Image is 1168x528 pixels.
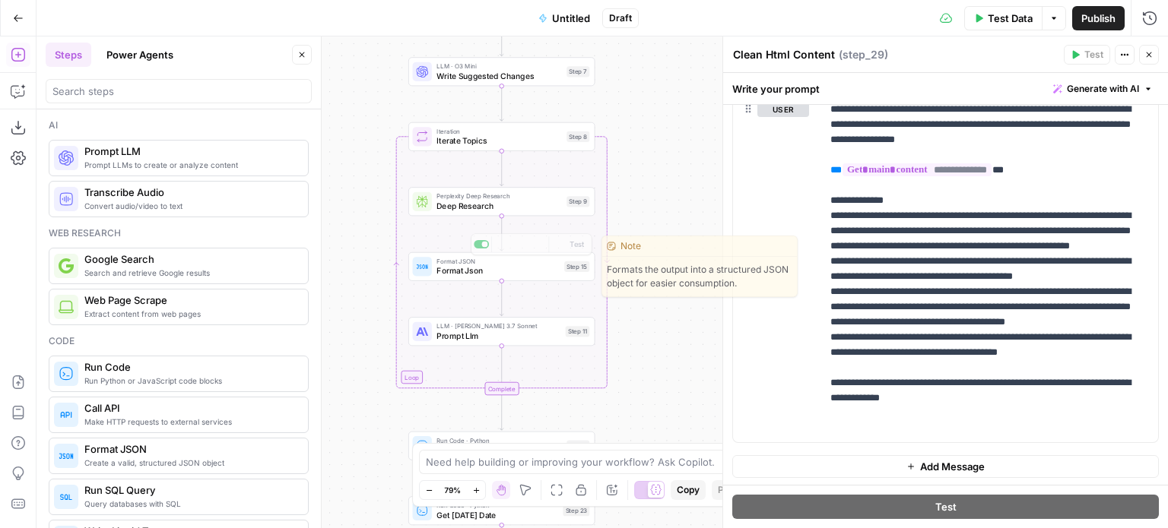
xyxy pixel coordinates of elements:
[436,200,562,212] span: Deep Research
[84,441,296,457] span: Format JSON
[500,86,503,121] g: Edge from step_7 to step_8
[988,11,1033,26] span: Test Data
[732,495,1159,519] button: Test
[408,382,595,395] div: Complete
[567,441,589,451] div: Step 3
[436,435,562,445] span: Run Code · Python
[920,459,985,474] span: Add Message
[564,261,589,272] div: Step 15
[52,84,305,99] input: Search steps
[500,395,503,430] g: Edge from step_8-iteration-end to step_3
[436,62,562,71] span: LLM · O3 Mini
[84,308,296,320] span: Extract content from web pages
[436,256,560,266] span: Format JSON
[84,375,296,387] span: Run Python or JavaScript code blocks
[529,6,599,30] button: Untitled
[46,43,91,67] button: Steps
[84,498,296,510] span: Query databases with SQL
[1067,82,1139,96] span: Generate with AI
[1064,45,1110,65] button: Test
[436,191,562,201] span: Perplexity Deep Research
[49,119,309,132] div: Ai
[723,73,1168,104] div: Write your prompt
[1081,11,1116,26] span: Publish
[712,480,749,500] button: Paste
[84,200,296,212] span: Convert audio/video to text
[500,216,503,251] g: Edge from step_9 to step_15
[84,251,296,267] span: Google Search
[436,126,562,136] span: Iteration
[84,416,296,428] span: Make HTTP requests to external services
[84,400,296,416] span: Call API
[436,70,562,82] span: Write Suggested Changes
[609,11,632,25] span: Draft
[436,509,558,521] span: Get [DATE] Date
[444,484,461,496] span: 79%
[84,144,296,159] span: Prompt LLM
[567,131,589,142] div: Step 8
[408,57,595,86] div: LLM · O3 MiniWrite Suggested ChangesStep 7
[839,47,888,62] span: ( step_29 )
[757,102,809,117] button: user
[567,196,589,207] div: Step 9
[408,187,595,216] div: Perplexity Deep ResearchDeep ResearchStep 9
[436,321,560,331] span: LLM · [PERSON_NAME] 3.7 Sonnet
[436,264,560,277] span: Format Json
[733,96,809,442] div: user
[408,122,595,151] div: LoopIterationIterate TopicsStep 8
[84,159,296,171] span: Prompt LLMs to create or analyze content
[84,267,296,279] span: Search and retrieve Google results
[1072,6,1125,30] button: Publish
[49,226,309,240] div: Web research
[1084,48,1103,62] span: Test
[408,496,595,525] div: Run Code · PythonGet [DATE] DateStep 23
[1047,79,1159,99] button: Generate with AI
[436,330,560,342] span: Prompt Llm
[567,66,589,77] div: Step 7
[732,455,1159,478] button: Add Message
[408,252,595,281] div: Format JSONFormat JsonStep 15Test
[84,359,296,375] span: Run Code
[935,499,957,514] span: Test
[84,292,296,308] span: Web Page Scrape
[677,483,700,497] span: Copy
[97,43,182,67] button: Power Agents
[500,280,503,315] g: Edge from step_15 to step_11
[566,326,590,337] div: Step 11
[733,47,835,62] textarea: Clean Html Content
[964,6,1042,30] button: Test Data
[671,480,706,500] button: Copy
[84,482,296,498] span: Run SQL Query
[484,382,519,395] div: Complete
[408,432,595,460] div: Run Code · PythonConsolidate Suggested ChangesStep 3
[84,185,296,200] span: Transcribe Audio
[84,457,296,469] span: Create a valid, structured JSON object
[436,134,562,147] span: Iterate Topics
[49,334,309,348] div: Code
[563,505,589,516] div: Step 23
[552,11,590,26] span: Untitled
[500,21,503,55] g: Edge from step_12 to step_7
[408,317,595,346] div: LLM · [PERSON_NAME] 3.7 SonnetPrompt LlmStep 11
